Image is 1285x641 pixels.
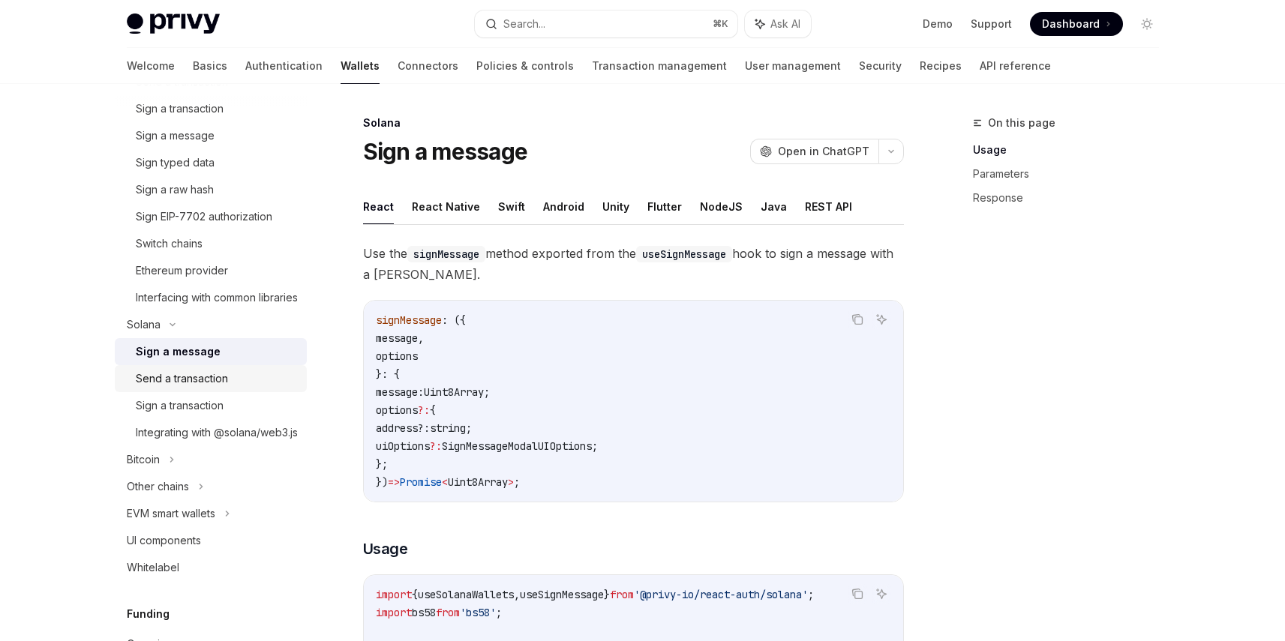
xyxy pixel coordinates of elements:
[376,403,418,417] span: options
[136,208,272,226] div: Sign EIP-7702 authorization
[376,588,412,601] span: import
[136,235,203,253] div: Switch chains
[376,439,430,453] span: uiOptions
[971,16,1012,31] a: Support
[418,331,424,345] span: ,
[973,186,1171,210] a: Response
[602,189,629,224] button: Unity
[973,138,1171,162] a: Usage
[127,505,215,523] div: EVM smart wallets
[115,554,307,581] a: Whitelabel
[115,365,307,392] a: Send a transaction
[442,439,592,453] span: SignMessageModalUIOptions
[647,189,682,224] button: Flutter
[115,527,307,554] a: UI components
[920,48,962,84] a: Recipes
[127,478,189,496] div: Other chains
[514,588,520,601] span: ,
[115,149,307,176] a: Sign typed data
[407,246,485,262] code: signMessage
[136,181,214,199] div: Sign a raw hash
[761,189,787,224] button: Java
[376,349,418,363] span: options
[592,48,727,84] a: Transaction management
[127,532,201,550] div: UI components
[750,139,878,164] button: Open in ChatGPT
[484,385,490,399] span: ;
[498,189,525,224] button: Swift
[127,451,160,469] div: Bitcoin
[700,189,743,224] button: NodeJS
[859,48,902,84] a: Security
[412,606,436,619] span: bs58
[115,95,307,122] a: Sign a transaction
[496,606,502,619] span: ;
[848,310,867,329] button: Copy the contents from the code block
[376,421,424,435] span: address?
[115,392,307,419] a: Sign a transaction
[127,605,170,623] h5: Funding
[848,584,867,604] button: Copy the contents from the code block
[508,475,514,489] span: >
[520,588,604,601] span: useSignMessage
[115,122,307,149] a: Sign a message
[923,16,953,31] a: Demo
[872,584,891,604] button: Ask AI
[770,16,800,31] span: Ask AI
[604,588,610,601] span: }
[376,606,412,619] span: import
[980,48,1051,84] a: API reference
[127,13,220,34] img: light logo
[636,246,732,262] code: useSignMessage
[872,310,891,329] button: Ask AI
[1042,16,1100,31] span: Dashboard
[412,588,418,601] span: {
[398,48,458,84] a: Connectors
[136,343,221,361] div: Sign a message
[778,144,869,159] span: Open in ChatGPT
[376,313,442,327] span: signMessage
[376,331,418,345] span: message
[363,138,528,165] h1: Sign a message
[136,289,298,307] div: Interfacing with common libraries
[466,421,472,435] span: ;
[376,457,388,471] span: };
[442,313,466,327] span: : ({
[400,475,442,489] span: Promise
[460,606,496,619] span: 'bs58'
[115,419,307,446] a: Integrating with @solana/web3.js
[418,403,430,417] span: ?:
[136,424,298,442] div: Integrating with @solana/web3.js
[713,18,728,30] span: ⌘ K
[988,114,1055,132] span: On this page
[418,588,514,601] span: useSolanaWallets
[424,385,484,399] span: Uint8Array
[376,475,388,489] span: })
[341,48,380,84] a: Wallets
[430,439,442,453] span: ?:
[476,48,574,84] a: Policies & controls
[136,370,228,388] div: Send a transaction
[430,421,466,435] span: string
[412,189,480,224] button: React Native
[136,154,215,172] div: Sign typed data
[503,15,545,33] div: Search...
[136,397,224,415] div: Sign a transaction
[745,48,841,84] a: User management
[973,162,1171,186] a: Parameters
[805,189,852,224] button: REST API
[634,588,808,601] span: '@privy-io/react-auth/solana'
[376,385,424,399] span: message:
[592,439,598,453] span: ;
[115,176,307,203] a: Sign a raw hash
[475,10,737,37] button: Search...⌘K
[430,403,436,417] span: {
[115,203,307,230] a: Sign EIP-7702 authorization
[136,127,215,145] div: Sign a message
[436,606,460,619] span: from
[424,421,430,435] span: :
[127,48,175,84] a: Welcome
[388,475,400,489] span: =>
[115,230,307,257] a: Switch chains
[127,316,161,334] div: Solana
